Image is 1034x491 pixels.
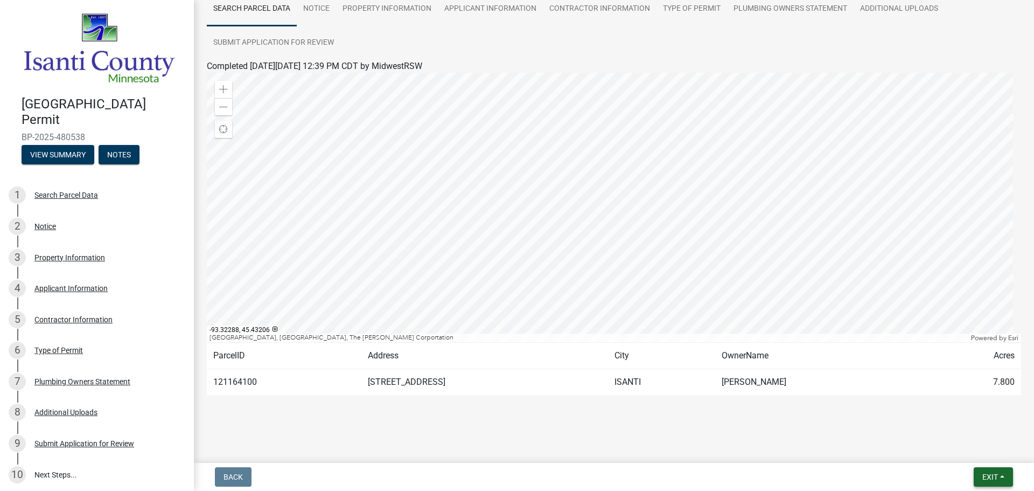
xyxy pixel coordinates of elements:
td: Acres [927,343,1021,369]
td: [PERSON_NAME] [715,369,927,396]
div: 8 [9,404,26,421]
div: Applicant Information [34,285,108,292]
div: Property Information [34,254,105,261]
div: [GEOGRAPHIC_DATA], [GEOGRAPHIC_DATA], The [PERSON_NAME] Corportation [207,334,968,342]
span: Back [223,473,243,481]
span: BP-2025-480538 [22,132,172,142]
div: Additional Uploads [34,409,97,416]
button: Exit [974,467,1013,487]
div: Plumbing Owners Statement [34,378,130,385]
div: 7 [9,373,26,390]
div: 1 [9,186,26,204]
button: Notes [99,145,139,164]
td: ParcelID [207,343,361,369]
span: Exit [982,473,998,481]
div: 9 [9,435,26,452]
td: OwnerName [715,343,927,369]
div: 5 [9,311,26,328]
div: 10 [9,466,26,483]
div: 4 [9,280,26,297]
td: 7.800 [927,369,1021,396]
div: Submit Application for Review [34,440,134,447]
button: View Summary [22,145,94,164]
div: 3 [9,249,26,266]
div: Zoom out [215,98,232,115]
div: Search Parcel Data [34,191,98,199]
div: Zoom in [215,81,232,98]
h4: [GEOGRAPHIC_DATA] Permit [22,96,185,128]
td: Address [361,343,609,369]
span: Completed [DATE][DATE] 12:39 PM CDT by MidwestRSW [207,61,422,71]
td: ISANTI [608,369,715,396]
td: 121164100 [207,369,361,396]
wm-modal-confirm: Summary [22,151,94,160]
div: Type of Permit [34,347,83,354]
div: Powered by [968,334,1021,342]
div: 6 [9,342,26,359]
div: Contractor Information [34,316,113,323]
button: Back [215,467,251,487]
wm-modal-confirm: Notes [99,151,139,160]
div: Notice [34,223,56,230]
td: City [608,343,715,369]
a: Esri [1008,334,1018,342]
img: Isanti County, Minnesota [22,11,177,85]
div: Find my location [215,121,232,138]
td: [STREET_ADDRESS] [361,369,609,396]
a: Submit Application for Review [207,26,340,60]
div: 2 [9,218,26,235]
